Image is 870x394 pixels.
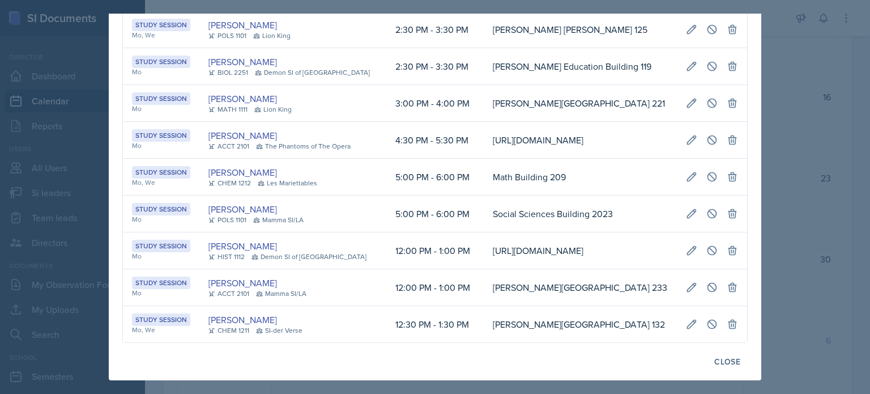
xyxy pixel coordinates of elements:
a: [PERSON_NAME] [208,276,277,290]
div: Close [714,357,740,366]
td: 4:30 PM - 5:30 PM [386,122,483,159]
div: Study Session [132,19,190,31]
div: POLS 1101 [208,215,246,225]
div: Study Session [132,203,190,215]
td: [PERSON_NAME][GEOGRAPHIC_DATA] 221 [484,85,677,122]
div: POLS 1101 [208,31,246,41]
td: 5:00 PM - 6:00 PM [386,159,483,196]
div: Mo [132,288,190,298]
div: Study Session [132,129,190,142]
a: [PERSON_NAME] [208,129,277,142]
td: [PERSON_NAME][GEOGRAPHIC_DATA] 233 [484,269,677,306]
div: ACCT 2101 [208,289,249,299]
div: Mo [132,214,190,224]
div: Mamma SI/LA [253,215,304,225]
div: Mo [132,141,190,151]
button: Close [707,352,748,371]
div: Mo, We [132,325,190,335]
div: Demon SI of [GEOGRAPHIC_DATA] [251,252,366,262]
a: [PERSON_NAME] [208,239,277,253]
div: Study Session [132,56,190,68]
td: [PERSON_NAME] Education Building 119 [484,48,677,85]
div: Study Session [132,277,190,289]
div: Study Session [132,92,190,105]
td: 3:00 PM - 4:00 PM [386,85,483,122]
div: Study Session [132,166,190,179]
div: CHEM 1211 [208,325,249,336]
div: Les Mariettables [258,178,317,188]
a: [PERSON_NAME] [208,313,277,327]
td: 2:30 PM - 3:30 PM [386,11,483,48]
a: [PERSON_NAME] [208,166,277,179]
a: [PERSON_NAME] [208,202,277,216]
div: SI-der Verse [256,325,302,336]
div: Mamma SI/LA [256,289,306,299]
td: Math Building 209 [484,159,677,196]
a: [PERSON_NAME] [208,18,277,32]
td: Social Sciences Building 2023 [484,196,677,232]
div: ACCT 2101 [208,141,249,151]
div: MATH 1111 [208,104,248,115]
td: 12:00 PM - 1:00 PM [386,269,483,306]
div: HIST 1112 [208,252,245,262]
div: Mo, We [132,30,190,40]
td: [URL][DOMAIN_NAME] [484,232,677,269]
div: CHEM 1212 [208,178,251,188]
td: [URL][DOMAIN_NAME] [484,122,677,159]
div: Lion King [254,104,292,115]
a: [PERSON_NAME] [208,55,277,69]
div: Study Session [132,313,190,326]
td: 12:00 PM - 1:00 PM [386,232,483,269]
td: 12:30 PM - 1:30 PM [386,306,483,342]
div: Mo, We [132,177,190,188]
td: 2:30 PM - 3:30 PM [386,48,483,85]
div: Mo [132,251,190,261]
div: BIOL 2251 [208,67,248,78]
div: The Phantoms of The Opera [256,141,351,151]
td: [PERSON_NAME][GEOGRAPHIC_DATA] 132 [484,306,677,342]
a: [PERSON_NAME] [208,92,277,105]
div: Demon SI of [GEOGRAPHIC_DATA] [255,67,370,78]
div: Mo [132,104,190,114]
div: Study Session [132,240,190,252]
td: 5:00 PM - 6:00 PM [386,196,483,232]
div: Mo [132,67,190,77]
div: Lion King [253,31,291,41]
td: [PERSON_NAME] [PERSON_NAME] 125 [484,11,677,48]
